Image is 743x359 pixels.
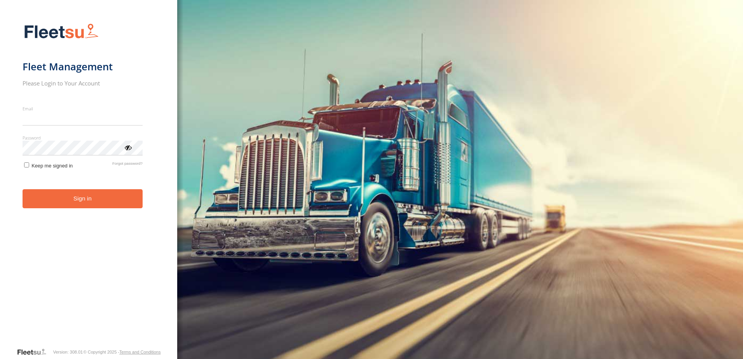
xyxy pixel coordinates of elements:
h2: Please Login to Your Account [23,79,143,87]
div: Version: 308.01 [53,350,83,354]
label: Email [23,106,143,112]
span: Keep me signed in [31,163,73,169]
div: ViewPassword [124,143,132,151]
label: Password [23,135,143,141]
img: Fleetsu [23,22,100,42]
a: Visit our Website [17,348,52,356]
form: main [23,19,155,347]
div: © Copyright 2025 - [84,350,161,354]
a: Terms and Conditions [119,350,160,354]
button: Sign in [23,189,143,208]
input: Keep me signed in [24,162,29,167]
a: Forgot password? [112,161,143,169]
h1: Fleet Management [23,60,143,73]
